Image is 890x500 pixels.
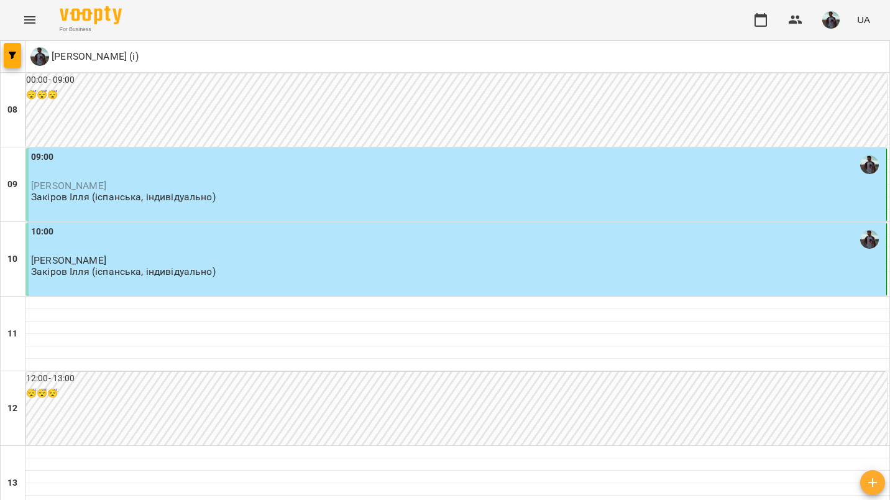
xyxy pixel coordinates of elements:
span: [PERSON_NAME] [31,254,106,266]
h6: 09 [7,178,17,192]
h6: 11 [7,327,17,341]
div: Ілля Закіров (і) [30,47,139,66]
p: [PERSON_NAME] (і) [49,49,139,64]
img: Ілля Закіров (і) [860,230,879,249]
p: Закіров Ілля (іспанська, індивідуально) [31,266,216,277]
h6: 10 [7,252,17,266]
span: UA [857,13,870,26]
span: [PERSON_NAME] [31,180,106,192]
h6: 😴😴😴 [26,387,887,400]
h6: 00:00 - 09:00 [26,73,887,87]
label: 09:00 [31,150,54,164]
span: For Business [60,25,122,34]
h6: 13 [7,476,17,490]
img: І [30,47,49,66]
h6: 08 [7,103,17,117]
h6: 12:00 - 13:00 [26,372,887,386]
img: 59b3f96857d6e12ecac1e66404ff83b3.JPG [822,11,840,29]
img: Ілля Закіров (і) [860,155,879,174]
h6: 12 [7,402,17,415]
button: Створити урок [860,470,885,495]
label: 10:00 [31,225,54,239]
p: Закіров Ілля (іспанська, індивідуально) [31,192,216,202]
img: Voopty Logo [60,6,122,24]
button: Menu [15,5,45,35]
a: І [PERSON_NAME] (і) [30,47,139,66]
button: UA [852,8,875,31]
h6: 😴😴😴 [26,88,887,102]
